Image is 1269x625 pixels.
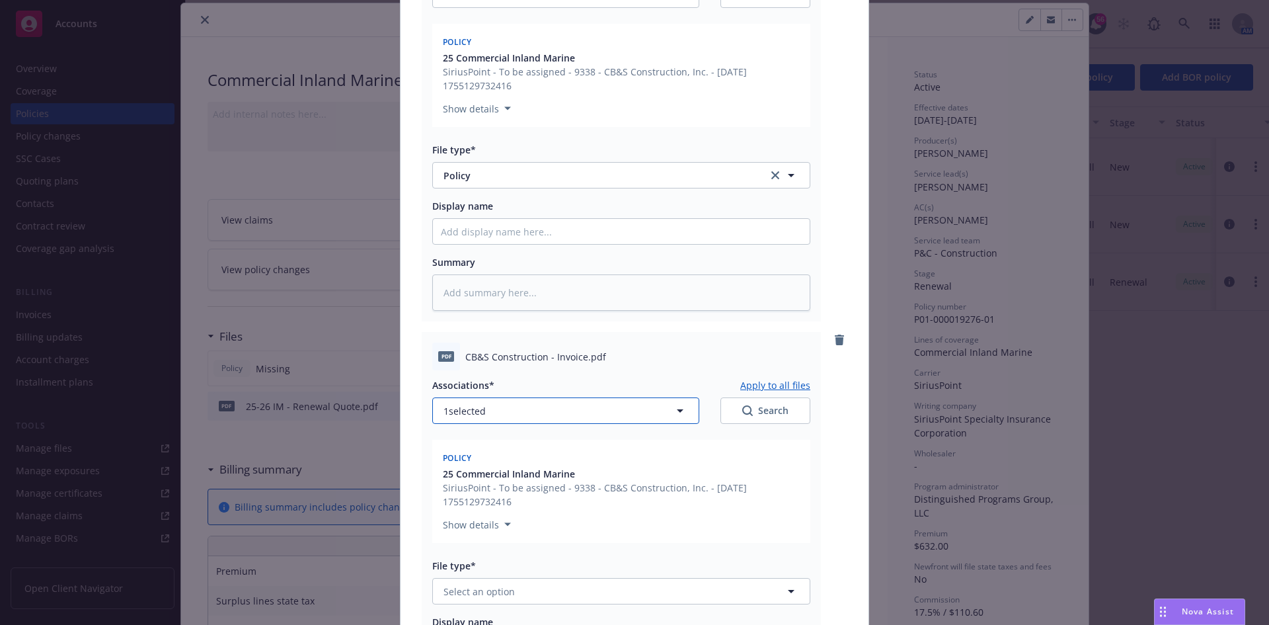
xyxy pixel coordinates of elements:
span: CB&S Construction - Invoice.pdf [465,350,606,364]
span: Nova Assist [1182,606,1234,617]
button: Nova Assist [1154,599,1245,625]
button: Apply to all files [740,378,810,392]
button: SearchSearch [720,397,810,424]
span: pdf [438,351,454,361]
span: Associations* [432,379,494,392]
span: 1 selected [443,404,486,418]
div: Search [742,404,788,417]
button: 1selected [432,397,699,424]
div: Drag to move [1155,599,1171,624]
svg: Search [742,405,753,416]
